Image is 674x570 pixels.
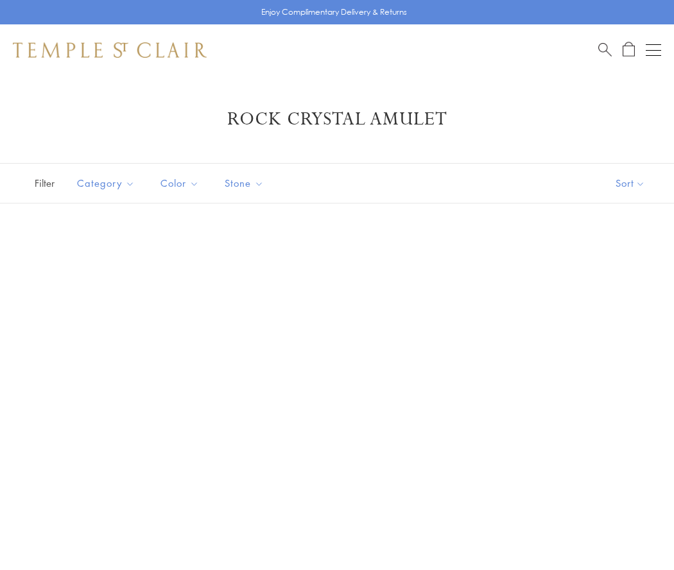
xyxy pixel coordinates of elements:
[32,108,642,131] h1: Rock Crystal Amulet
[154,175,209,191] span: Color
[598,42,612,58] a: Search
[13,42,207,58] img: Temple St. Clair
[261,6,407,19] p: Enjoy Complimentary Delivery & Returns
[151,169,209,198] button: Color
[71,175,144,191] span: Category
[215,169,273,198] button: Stone
[587,164,674,203] button: Show sort by
[67,169,144,198] button: Category
[218,175,273,191] span: Stone
[623,42,635,58] a: Open Shopping Bag
[646,42,661,58] button: Open navigation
